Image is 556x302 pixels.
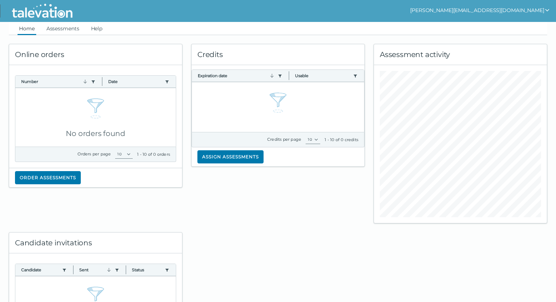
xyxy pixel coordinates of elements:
[108,79,162,84] button: Date
[21,79,88,84] button: Number
[374,44,547,65] div: Assessment activity
[71,262,76,278] button: Column resize handle
[267,137,301,142] label: Credits per page
[45,22,81,35] a: Assessments
[295,73,350,79] button: Usable
[124,262,128,278] button: Column resize handle
[66,129,125,138] span: No orders found
[9,2,76,20] img: Talevation_Logo_Transparent_white.png
[197,150,264,163] button: Assign assessments
[100,73,105,89] button: Column resize handle
[21,267,59,273] button: Candidate
[198,73,275,79] button: Expiration date
[9,233,182,253] div: Candidate invitations
[15,171,81,184] button: Order assessments
[325,137,358,143] div: 1 - 10 of 0 credits
[410,6,550,15] button: show user actions
[9,44,182,65] div: Online orders
[137,151,170,157] div: 1 - 10 of 0 orders
[287,68,291,83] button: Column resize handle
[79,267,112,273] button: Sent
[90,22,104,35] a: Help
[132,267,162,273] button: Status
[192,44,364,65] div: Credits
[18,22,36,35] a: Home
[77,151,111,156] label: Orders per page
